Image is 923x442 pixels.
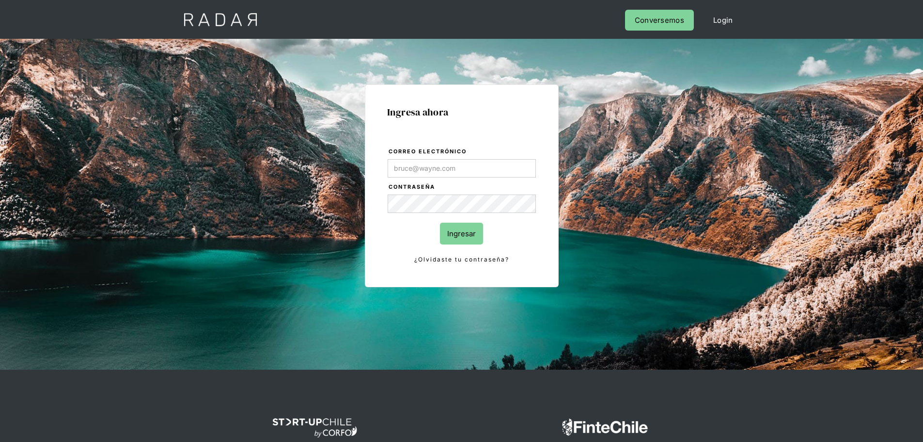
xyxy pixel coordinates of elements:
h1: Ingresa ahora [387,107,536,117]
input: Ingresar [440,223,483,245]
label: Correo electrónico [389,147,536,157]
a: Conversemos [625,10,694,31]
form: Login Form [387,147,536,265]
label: Contraseña [389,182,536,192]
a: Login [704,10,743,31]
a: ¿Olvidaste tu contraseña? [388,254,536,265]
input: bruce@wayne.com [388,159,536,178]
